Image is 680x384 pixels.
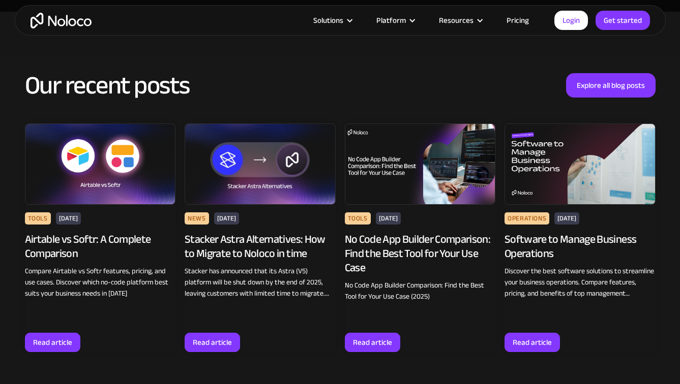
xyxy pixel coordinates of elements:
div: Stacker has announced that its Astra (V5) platform will be shut down by the end of 2025, leaving ... [185,266,336,299]
div: [DATE] [554,212,579,225]
div: News [185,212,209,225]
div: Read article [33,336,72,349]
h2: Our recent posts [25,73,190,98]
a: News[DATE]Stacker Astra Alternatives: How to Migrate to Noloco in timeStacker has announced that ... [185,123,336,352]
div: Airtable vs Softr: A Complete Comparison [25,232,176,261]
div: [DATE] [376,212,401,225]
a: Tools[DATE]Airtable vs Softr: A Complete ComparisonCompare Airtable vs Softr features, pricing, a... [25,123,176,352]
div: Solutions [313,14,343,27]
div: Operations [505,212,549,225]
div: Resources [439,14,474,27]
img: Software to Manage Business Operations [505,123,656,205]
div: [DATE] [56,212,81,225]
div: Compare Airtable vs Softr features, pricing, and use cases. Discover which no-code platform best ... [25,266,176,299]
div: Stacker Astra Alternatives: How to Migrate to Noloco in time [185,232,336,261]
div: Platform [364,14,426,27]
div: [DATE] [214,212,239,225]
a: Software to Manage Business OperationsOperations[DATE]Software to Manage Business OperationsDisco... [505,123,656,352]
div: Discover the best software solutions to streamline your business operations. Compare features, pr... [505,266,656,299]
div: Tools [345,212,371,225]
a: home [31,13,92,28]
div: Tools [25,212,51,225]
div: No Code App Builder Comparison: Find the Best Tool for Your Use Case [345,232,496,275]
div: Solutions [301,14,364,27]
div: No Code App Builder Comparison: Find the Best Tool for Your Use Case (2025) [345,280,496,302]
a: Explore all blog posts [566,73,656,98]
div: Software to Manage Business Operations [505,232,656,261]
div: Platform [376,14,406,27]
a: Login [554,11,588,30]
div: Read article [513,336,552,349]
a: Tools[DATE]No Code App Builder Comparison: Find the Best Tool for Your Use CaseNo Code App Builde... [345,123,496,352]
div: Read article [193,336,232,349]
a: Pricing [494,14,542,27]
div: Read article [353,336,392,349]
a: Get started [596,11,650,30]
div: Resources [426,14,494,27]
